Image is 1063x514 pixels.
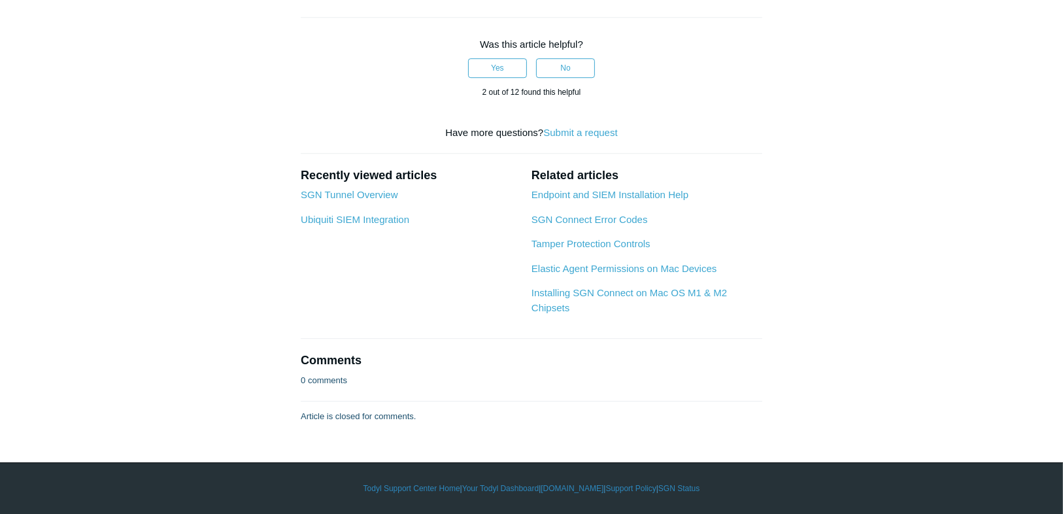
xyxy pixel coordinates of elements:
[301,410,416,423] p: Article is closed for comments.
[482,88,581,97] span: 2 out of 12 found this helpful
[363,483,460,494] a: Todyl Support Center Home
[462,483,539,494] a: Your Todyl Dashboard
[152,483,911,494] div: | | | |
[301,189,397,200] a: SGN Tunnel Overview
[531,238,650,249] a: Tamper Protection Controls
[480,39,583,50] span: Was this article helpful?
[536,58,595,78] button: This article was not helpful
[658,483,700,494] a: SGN Status
[606,483,656,494] a: Support Policy
[301,126,762,141] div: Have more questions?
[531,167,762,184] h2: Related articles
[531,189,688,200] a: Endpoint and SIEM Installation Help
[531,214,648,225] a: SGN Connect Error Codes
[468,58,527,78] button: This article was helpful
[543,127,617,138] a: Submit a request
[301,214,409,225] a: Ubiquiti SIEM Integration
[301,352,762,369] h2: Comments
[531,263,717,274] a: Elastic Agent Permissions on Mac Devices
[541,483,603,494] a: [DOMAIN_NAME]
[301,374,347,387] p: 0 comments
[531,287,727,313] a: Installing SGN Connect on Mac OS M1 & M2 Chipsets
[301,167,518,184] h2: Recently viewed articles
